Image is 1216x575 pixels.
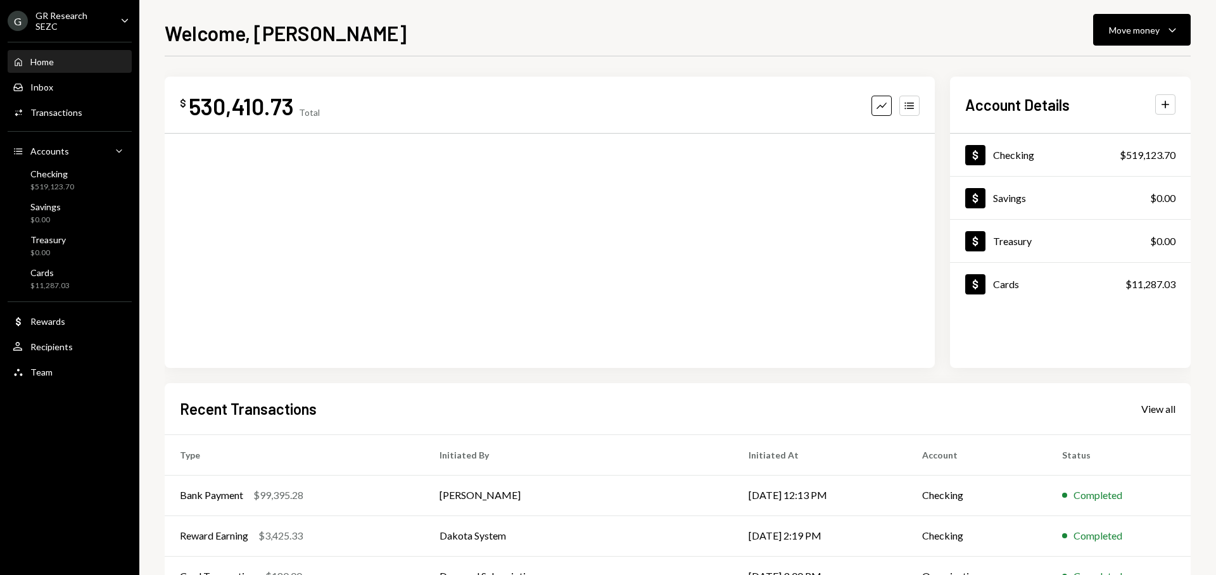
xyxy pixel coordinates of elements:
[8,263,132,294] a: Cards$11,287.03
[424,434,733,475] th: Initiated By
[30,248,66,258] div: $0.00
[30,367,53,377] div: Team
[993,192,1026,204] div: Savings
[180,398,317,419] h2: Recent Transactions
[8,101,132,123] a: Transactions
[180,528,248,543] div: Reward Earning
[30,182,74,193] div: $519,123.70
[1047,434,1191,475] th: Status
[180,97,186,110] div: $
[950,220,1191,262] a: Treasury$0.00
[189,92,294,120] div: 530,410.73
[30,267,70,278] div: Cards
[30,168,74,179] div: Checking
[30,107,82,118] div: Transactions
[35,10,110,32] div: GR Research SEZC
[165,434,424,475] th: Type
[993,235,1032,247] div: Treasury
[907,515,1047,556] td: Checking
[30,215,61,225] div: $0.00
[8,310,132,332] a: Rewards
[1125,277,1175,292] div: $11,287.03
[165,20,407,46] h1: Welcome, [PERSON_NAME]
[733,434,906,475] th: Initiated At
[30,316,65,327] div: Rewards
[8,360,132,383] a: Team
[1120,148,1175,163] div: $519,123.70
[299,107,320,118] div: Total
[993,278,1019,290] div: Cards
[733,515,906,556] td: [DATE] 2:19 PM
[1093,14,1191,46] button: Move money
[965,94,1070,115] h2: Account Details
[1150,234,1175,249] div: $0.00
[30,201,61,212] div: Savings
[1141,403,1175,415] div: View all
[30,281,70,291] div: $11,287.03
[30,234,66,245] div: Treasury
[258,528,303,543] div: $3,425.33
[253,488,303,503] div: $99,395.28
[1141,401,1175,415] a: View all
[907,434,1047,475] th: Account
[8,231,132,261] a: Treasury$0.00
[1150,191,1175,206] div: $0.00
[1073,488,1122,503] div: Completed
[907,475,1047,515] td: Checking
[1109,23,1160,37] div: Move money
[424,515,733,556] td: Dakota System
[8,198,132,228] a: Savings$0.00
[424,475,733,515] td: [PERSON_NAME]
[8,139,132,162] a: Accounts
[30,341,73,352] div: Recipients
[8,11,28,31] div: G
[733,475,906,515] td: [DATE] 12:13 PM
[8,165,132,195] a: Checking$519,123.70
[8,50,132,73] a: Home
[950,177,1191,219] a: Savings$0.00
[950,134,1191,176] a: Checking$519,123.70
[30,56,54,67] div: Home
[950,263,1191,305] a: Cards$11,287.03
[8,75,132,98] a: Inbox
[180,488,243,503] div: Bank Payment
[8,335,132,358] a: Recipients
[993,149,1034,161] div: Checking
[30,146,69,156] div: Accounts
[1073,528,1122,543] div: Completed
[30,82,53,92] div: Inbox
